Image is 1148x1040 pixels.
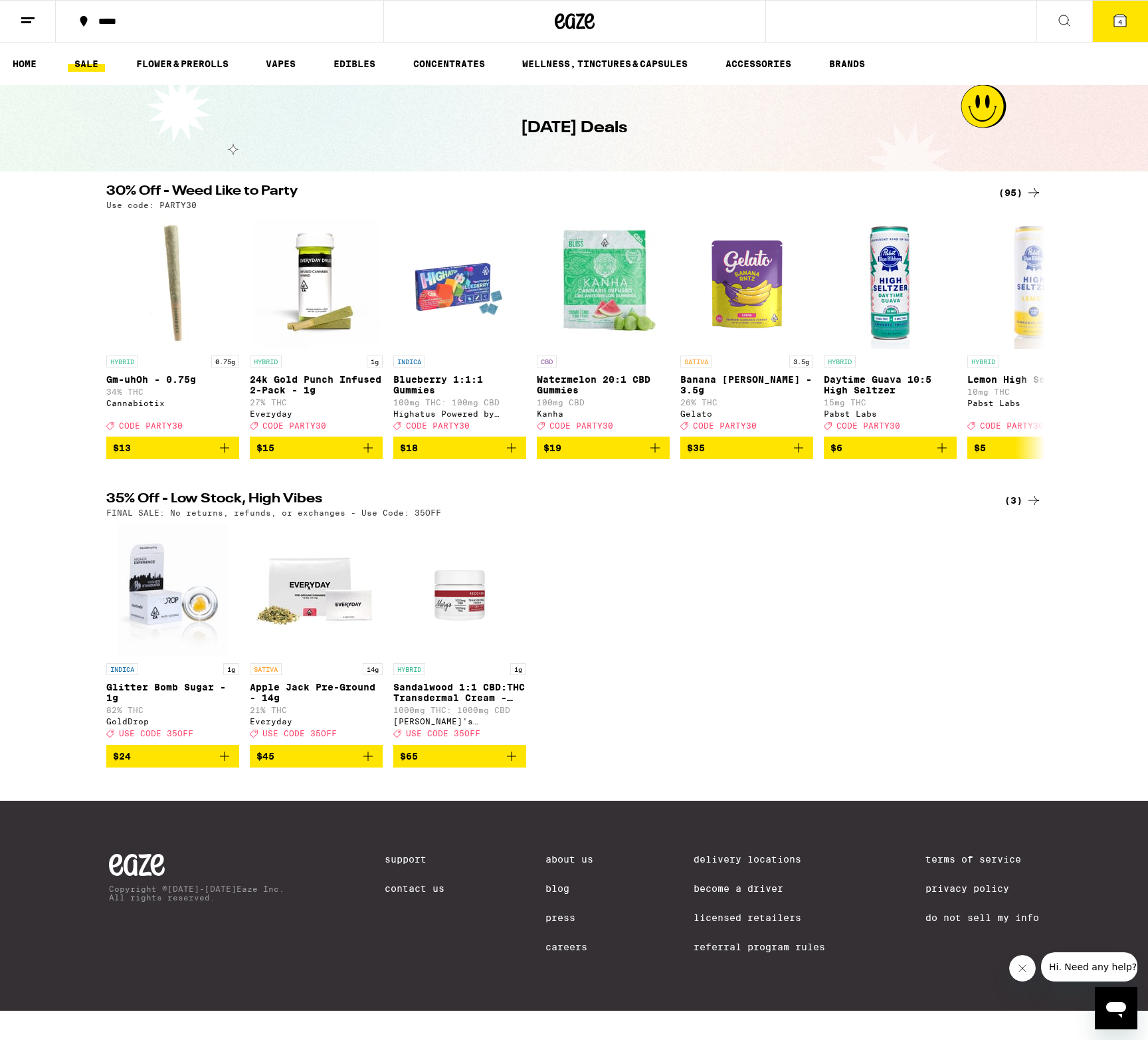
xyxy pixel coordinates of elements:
button: Add to bag [393,745,526,768]
a: Open page for Gm-uhOh - 0.75g from Cannabiotix [106,216,239,437]
span: $19 [543,443,561,453]
p: 34% THC [106,387,239,396]
a: Open page for Sandalwood 1:1 CBD:THC Transdermal Cream - 1000mg from Mary's Medicinals [393,524,526,744]
p: 27% THC [250,398,383,407]
a: EDIBLES [327,56,382,72]
img: Everyday - Apple Jack Pre-Ground - 14g [250,524,383,657]
iframe: Close message [1009,955,1036,982]
a: Contact Us [385,883,444,894]
a: FLOWER & PREROLLS [130,56,235,72]
p: 100mg THC: 100mg CBD [393,398,526,407]
iframe: Message from company [1041,952,1137,982]
span: $13 [113,443,131,453]
p: Copyright © [DATE]-[DATE] Eaze Inc. All rights reserved. [109,884,284,902]
a: Open page for Blueberry 1:1:1 Gummies from Highatus Powered by Cannabiotix [393,216,526,437]
span: CODE PARTY30 [406,421,470,430]
a: Open page for Lemon High Seltzer from Pabst Labs [967,216,1100,437]
p: INDICA [106,663,138,675]
a: Do Not Sell My Info [925,912,1039,923]
p: Watermelon 20:1 CBD Gummies [537,374,670,395]
p: 1000mg THC: 1000mg CBD [393,706,526,714]
a: Open page for Apple Jack Pre-Ground - 14g from Everyday [250,524,383,744]
a: Open page for Glitter Bomb Sugar - 1g from GoldDrop [106,524,239,744]
button: Add to bag [106,745,239,768]
button: Add to bag [106,437,239,459]
div: (95) [999,185,1042,201]
a: Become a Driver [694,883,825,894]
span: CODE PARTY30 [693,421,757,430]
a: HOME [6,56,43,72]
a: Open page for Watermelon 20:1 CBD Gummies from Kanha [537,216,670,437]
div: Everyday [250,409,383,418]
div: Everyday [250,717,383,726]
p: 1g [367,356,383,367]
h2: 30% Off - Weed Like to Party [106,185,977,201]
img: Highatus Powered by Cannabiotix - Blueberry 1:1:1 Gummies [393,216,526,349]
span: $6 [830,443,842,453]
p: Daytime Guava 10:5 High Seltzer [824,374,957,395]
p: 24k Gold Punch Infused 2-Pack - 1g [250,374,383,395]
span: $5 [974,443,986,453]
span: USE CODE 35OFF [119,730,193,738]
a: Careers [545,942,593,952]
p: Blueberry 1:1:1 Gummies [393,374,526,395]
p: SATIVA [680,356,712,367]
a: WELLNESS, TINCTURES & CAPSULES [516,56,694,72]
img: Kanha - Watermelon 20:1 CBD Gummies [537,216,670,349]
div: [PERSON_NAME]'s Medicinals [393,717,526,726]
a: (3) [1004,492,1042,508]
div: GoldDrop [106,717,239,726]
span: $45 [256,751,274,762]
span: $65 [400,751,418,762]
div: Gelato [680,409,813,418]
p: 21% THC [250,706,383,714]
button: Add to bag [824,437,957,459]
p: 82% THC [106,706,239,714]
span: USE CODE 35OFF [262,730,337,738]
div: Pabst Labs [967,399,1100,407]
a: BRANDS [822,56,872,72]
button: Add to bag [250,745,383,768]
p: HYBRID [393,663,425,675]
a: SALE [68,56,105,72]
p: Gm-uhOh - 0.75g [106,374,239,385]
img: Pabst Labs - Lemon High Seltzer [967,216,1100,349]
p: HYBRID [967,356,999,367]
h1: [DATE] Deals [521,117,627,140]
span: USE CODE 35OFF [406,730,480,738]
span: 4 [1118,18,1122,26]
p: Use code: PARTY30 [106,201,197,209]
span: $24 [113,751,131,762]
p: Apple Jack Pre-Ground - 14g [250,682,383,703]
p: SATIVA [250,663,282,675]
p: 10mg THC [967,387,1100,396]
a: CONCENTRATES [407,56,492,72]
a: Open page for Banana Runtz - 3.5g from Gelato [680,216,813,437]
p: 3.5g [789,356,813,367]
a: ACCESSORIES [719,56,798,72]
span: CODE PARTY30 [262,421,326,430]
a: Privacy Policy [925,883,1039,894]
a: Delivery Locations [694,854,825,865]
p: 1g [510,663,526,675]
p: Sandalwood 1:1 CBD:THC Transdermal Cream - 1000mg [393,682,526,703]
img: Everyday - 24k Gold Punch Infused 2-Pack - 1g [250,216,383,349]
span: $18 [400,443,418,453]
a: Open page for 24k Gold Punch Infused 2-Pack - 1g from Everyday [250,216,383,437]
button: Add to bag [393,437,526,459]
a: Terms of Service [925,854,1039,865]
span: CODE PARTY30 [549,421,613,430]
div: Cannabiotix [106,399,239,407]
a: About Us [545,854,593,865]
span: $15 [256,443,274,453]
img: GoldDrop - Glitter Bomb Sugar - 1g [118,524,227,657]
span: CODE PARTY30 [119,421,183,430]
p: 14g [363,663,383,675]
img: Cannabiotix - Gm-uhOh - 0.75g [106,216,239,349]
button: 4 [1092,1,1148,42]
p: 1g [223,663,239,675]
a: Press [545,912,593,923]
div: Highatus Powered by Cannabiotix [393,409,526,418]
